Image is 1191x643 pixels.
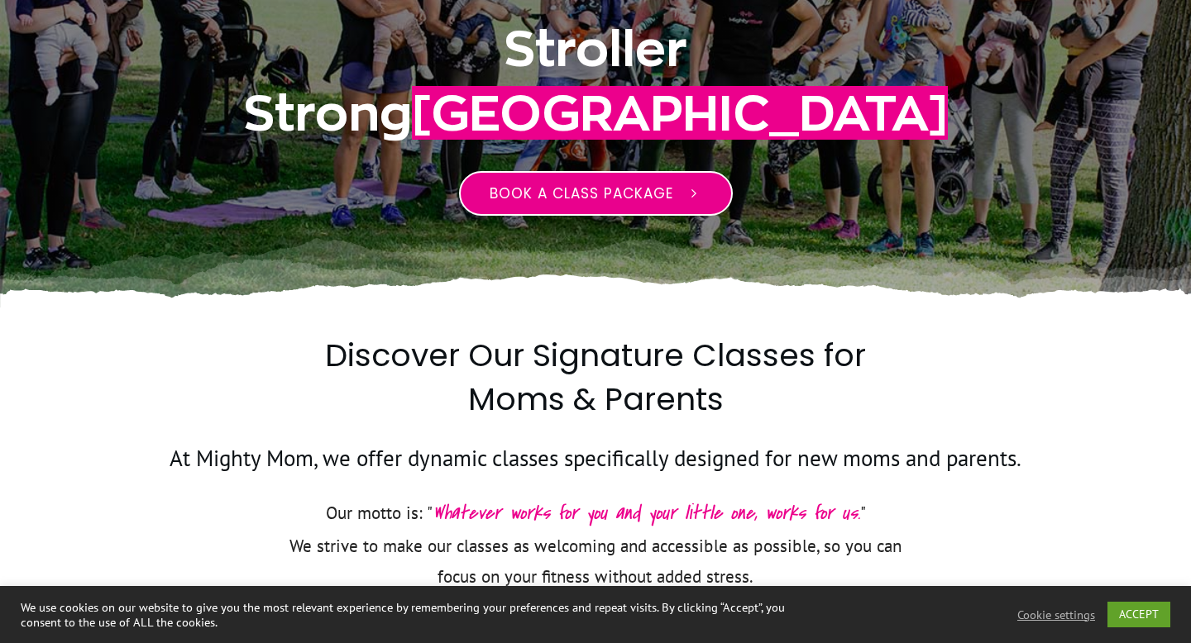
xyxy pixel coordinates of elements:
[285,531,906,612] p: We strive to make our classes as welcoming and accessible as possible, so you can focus on your f...
[412,86,948,140] span: [GEOGRAPHIC_DATA]
[21,600,825,630] div: We use cookies on our website to give you the most relevant experience by remembering your prefer...
[150,443,1041,494] h3: At Mighty Mom, we offer dynamic classes specifically designed for new moms and parents.
[1017,607,1095,622] a: Cookie settings
[285,333,906,441] h2: Discover Our Signature Classes for Moms & Parents
[433,498,860,527] span: Whatever works for you and your little one, works for us.
[285,495,906,531] p: Our motto is: " "
[1107,602,1170,627] a: ACCEPT
[150,17,1041,145] h1: Stroller Strong
[490,183,673,203] span: Book a class package
[459,171,733,216] a: Book a class package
